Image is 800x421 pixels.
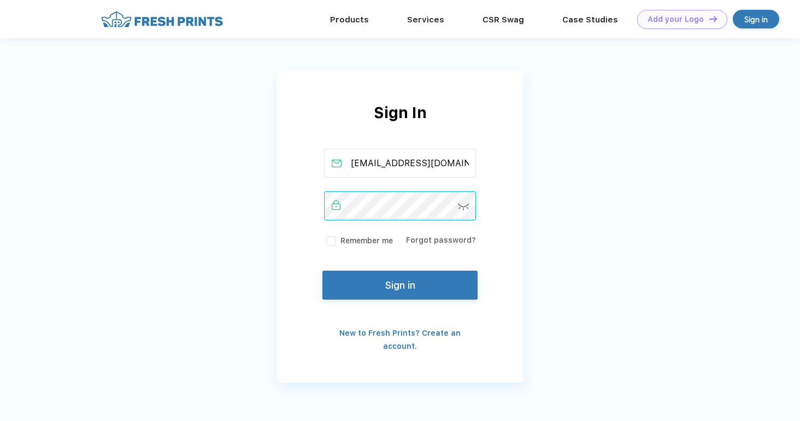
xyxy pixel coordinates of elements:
[324,235,393,247] label: Remember me
[332,160,342,167] img: email_active.svg
[322,271,478,300] button: Sign in
[339,329,461,350] a: New to Fresh Prints? Create an account.
[277,101,523,149] div: Sign In
[332,200,340,210] img: password_active.svg
[406,236,476,244] a: Forgot password?
[324,149,477,178] input: Email
[733,10,779,28] a: Sign in
[330,15,369,25] a: Products
[98,10,226,29] img: fo%20logo%202.webp
[709,16,717,22] img: DT
[648,15,704,24] div: Add your Logo
[458,203,469,210] img: password-icon.svg
[744,13,768,26] div: Sign in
